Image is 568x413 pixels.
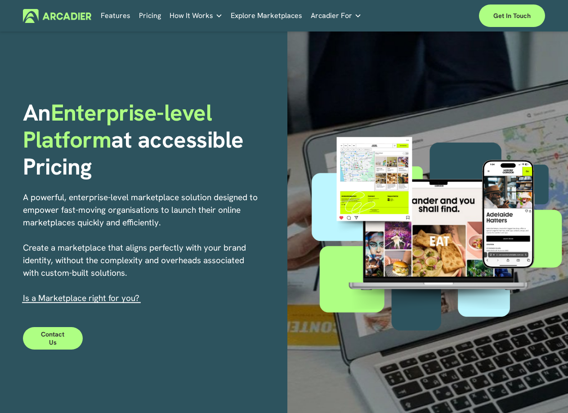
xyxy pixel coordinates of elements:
[523,370,568,413] iframe: Chat Widget
[231,9,302,23] a: Explore Marketplaces
[101,9,130,23] a: Features
[23,327,83,350] a: Contact Us
[23,98,218,154] span: Enterprise-level Platform
[25,292,139,304] a: s a Marketplace right for you?
[311,9,352,22] span: Arcadier For
[139,9,161,23] a: Pricing
[23,9,92,23] img: Arcadier
[311,9,362,23] a: folder dropdown
[479,4,545,27] a: Get in touch
[23,191,259,305] p: A powerful, enterprise-level marketplace solution designed to empower fast-moving organisations t...
[23,292,139,304] span: I
[23,99,281,180] h1: An at accessible Pricing
[170,9,213,22] span: How It Works
[170,9,223,23] a: folder dropdown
